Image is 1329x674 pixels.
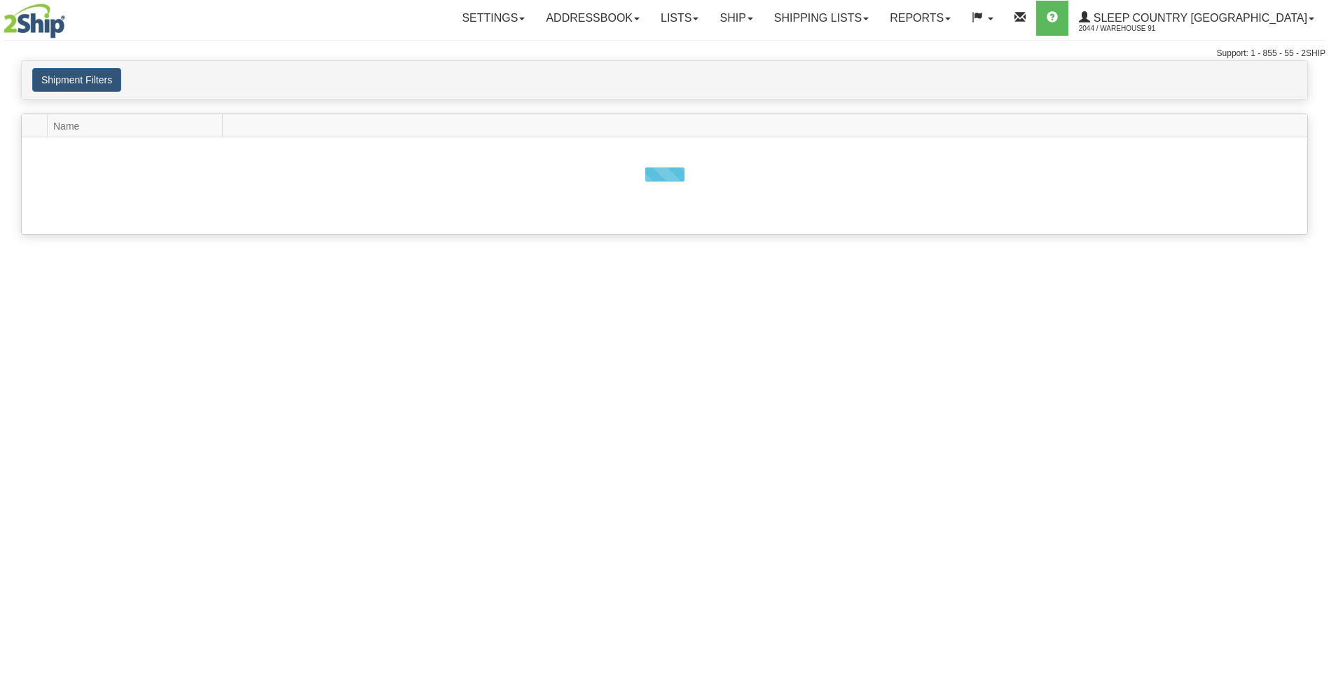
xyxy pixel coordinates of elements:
[1090,12,1307,24] span: Sleep Country [GEOGRAPHIC_DATA]
[650,1,709,36] a: Lists
[535,1,650,36] a: Addressbook
[4,4,65,39] img: logo2044.jpg
[709,1,763,36] a: Ship
[1068,1,1325,36] a: Sleep Country [GEOGRAPHIC_DATA] 2044 / Warehouse 91
[1079,22,1184,36] span: 2044 / Warehouse 91
[879,1,961,36] a: Reports
[451,1,535,36] a: Settings
[4,48,1325,60] div: Support: 1 - 855 - 55 - 2SHIP
[764,1,879,36] a: Shipping lists
[32,68,121,92] button: Shipment Filters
